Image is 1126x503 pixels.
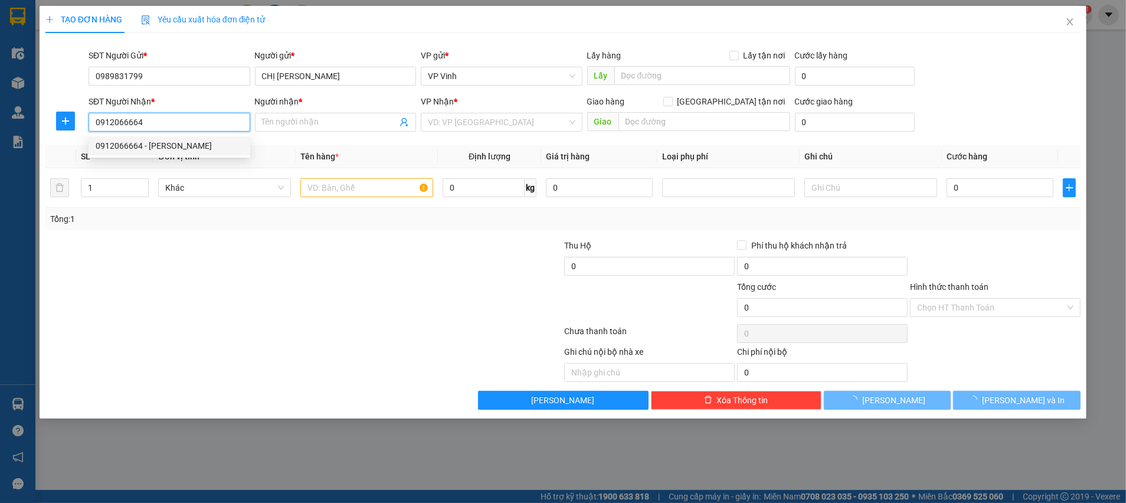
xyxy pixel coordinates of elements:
span: kg [525,178,536,197]
button: delete [50,178,69,197]
span: Lấy tận nơi [739,49,790,62]
button: deleteXóa Thông tin [651,391,821,410]
label: Cước giao hàng [795,97,853,106]
span: loading [969,396,982,404]
div: Người gửi [255,49,417,62]
span: Giá trị hàng [546,152,590,161]
span: Yêu cầu xuất hóa đơn điện tử [141,15,266,24]
span: Khác [165,179,284,197]
span: close [1065,17,1075,27]
div: Chi phí nội bộ [737,345,908,363]
span: Lấy hàng [587,51,621,60]
li: [PERSON_NAME], [PERSON_NAME] [110,29,493,44]
img: logo.jpg [15,15,74,74]
span: Giao [587,112,618,131]
input: 0 [546,178,653,197]
span: Đơn vị tính [158,152,202,161]
button: [PERSON_NAME] [478,391,649,410]
span: Phí thu hộ khách nhận trả [747,239,852,252]
img: icon [141,15,150,25]
div: Ghi chú nội bộ nhà xe [564,345,735,363]
span: Xóa Thông tin [717,394,768,407]
label: Cước lấy hàng [795,51,848,60]
label: Hình thức thanh toán [910,282,988,292]
input: Cước lấy hàng [795,67,915,86]
span: Tổng cước [737,282,776,292]
span: Giao hàng [587,97,625,106]
span: plus [45,15,54,24]
button: [PERSON_NAME] và In [953,391,1081,410]
span: TẠO ĐƠN HÀNG [45,15,122,24]
span: VP Nhận [421,97,454,106]
div: SĐT Người Gửi [89,49,250,62]
button: [PERSON_NAME] [824,391,951,410]
input: Dọc đường [618,112,790,131]
span: Thu Hộ [564,241,591,250]
span: Tên hàng [300,152,339,161]
input: Ghi Chú [804,178,937,197]
div: SĐT Người Nhận [89,95,250,108]
span: [PERSON_NAME] [532,394,595,407]
span: Định lượng [469,152,510,161]
span: plus [1063,183,1075,192]
span: VP Vinh [428,67,575,85]
span: user-add [400,117,409,127]
span: delete [704,396,712,405]
span: loading [849,396,862,404]
input: VD: Bàn, Ghế [300,178,433,197]
th: Loại phụ phí [657,145,800,168]
span: [PERSON_NAME] [862,394,925,407]
div: Tổng: 1 [50,213,435,226]
button: Close [1053,6,1086,39]
button: plus [1063,178,1076,197]
li: Hotline: 02386655777, 02462925925, 0944789456 [110,44,493,58]
span: [GEOGRAPHIC_DATA] tận nơi [673,95,790,108]
div: Người nhận [255,95,417,108]
div: VP gửi [421,49,582,62]
th: Ghi chú [800,145,942,168]
span: Lấy [587,66,614,85]
input: Dọc đường [614,66,790,85]
span: Cước hàng [947,152,987,161]
span: [PERSON_NAME] và In [982,394,1065,407]
span: SL [81,152,90,161]
b: GỬI : VP Vinh [15,86,112,105]
input: Cước giao hàng [795,113,915,132]
input: Nhập ghi chú [564,363,735,382]
span: plus [57,116,74,126]
div: Chưa thanh toán [563,325,736,345]
button: plus [56,112,75,130]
